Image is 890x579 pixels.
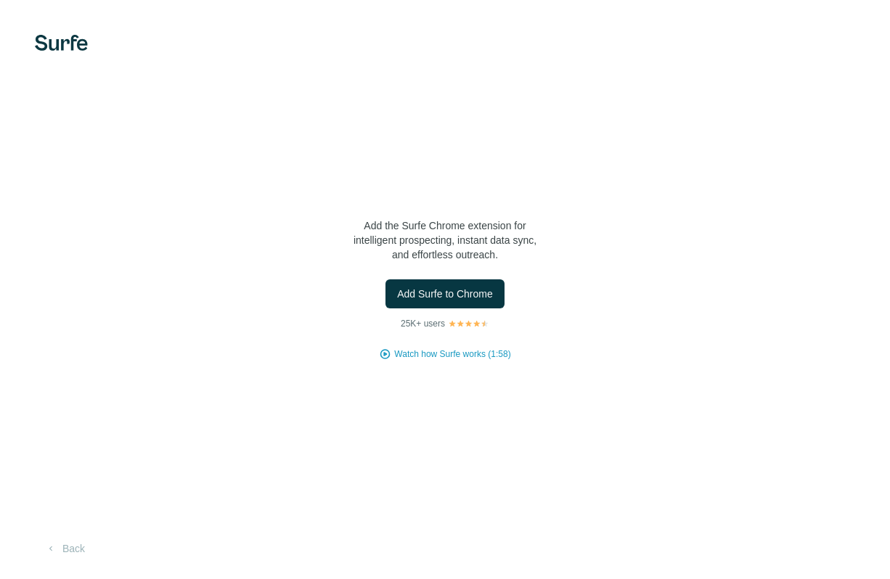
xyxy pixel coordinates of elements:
h1: Let’s bring Surfe to your LinkedIn [300,149,590,207]
button: Back [35,535,95,562]
p: 25K+ users [401,317,445,330]
img: Rating Stars [448,319,489,328]
button: Watch how Surfe works (1:58) [394,348,510,361]
span: Add Surfe to Chrome [397,287,493,301]
img: Surfe's logo [35,35,88,51]
p: Add the Surfe Chrome extension for intelligent prospecting, instant data sync, and effortless out... [300,218,590,262]
button: Add Surfe to Chrome [385,279,505,308]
